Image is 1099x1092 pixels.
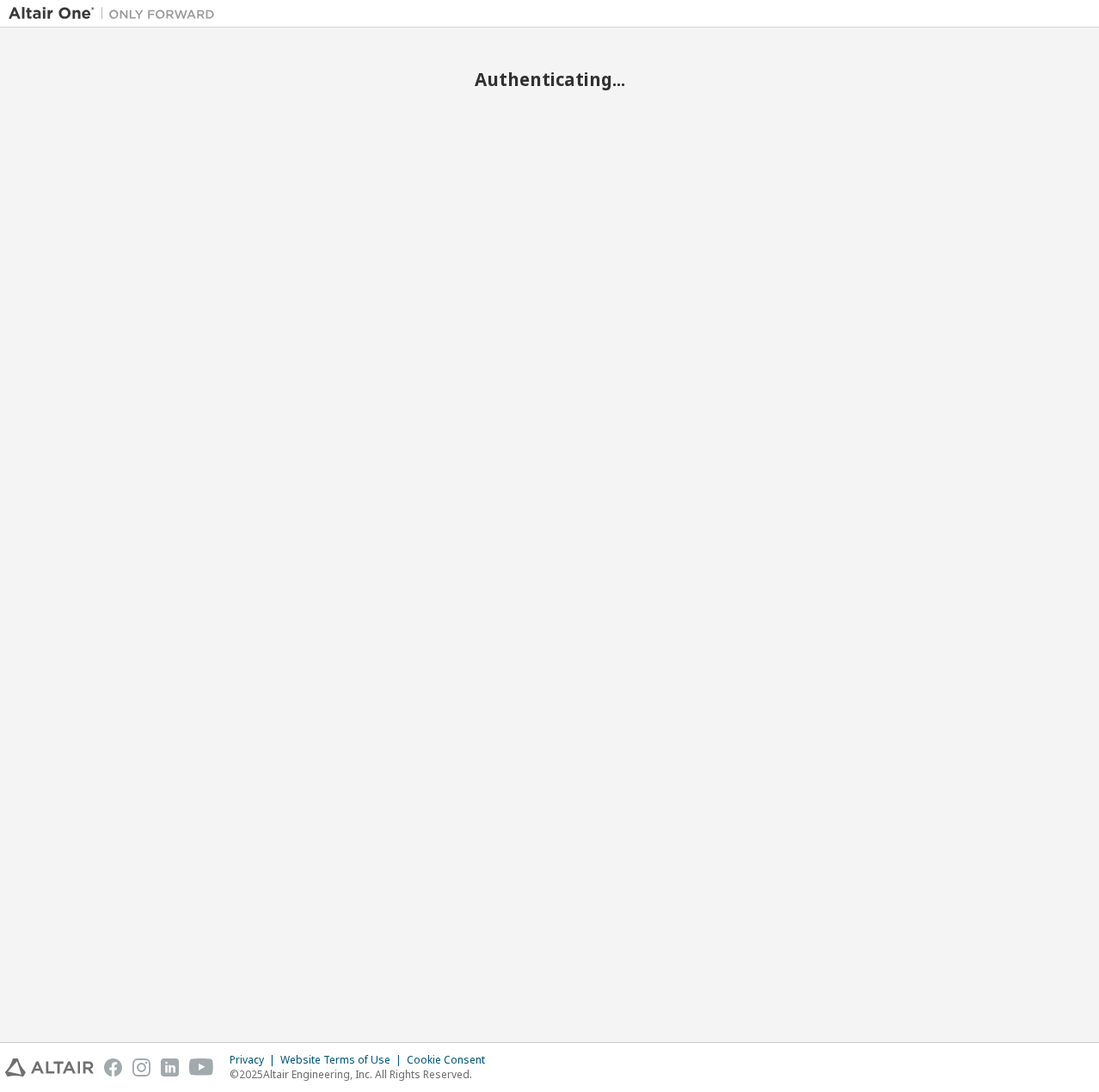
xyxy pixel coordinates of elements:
[230,1053,280,1067] div: Privacy
[5,1058,94,1077] img: altair_logo.svg
[280,1053,407,1067] div: Website Terms of Use
[9,68,1090,90] h2: Authenticating...
[189,1058,214,1077] img: youtube.svg
[9,5,224,22] img: Altair One
[230,1067,495,1082] p: © 2025 Altair Engineering, Inc. All Rights Reserved.
[161,1058,179,1077] img: linkedin.svg
[407,1053,495,1067] div: Cookie Consent
[132,1058,150,1077] img: instagram.svg
[104,1058,122,1077] img: facebook.svg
